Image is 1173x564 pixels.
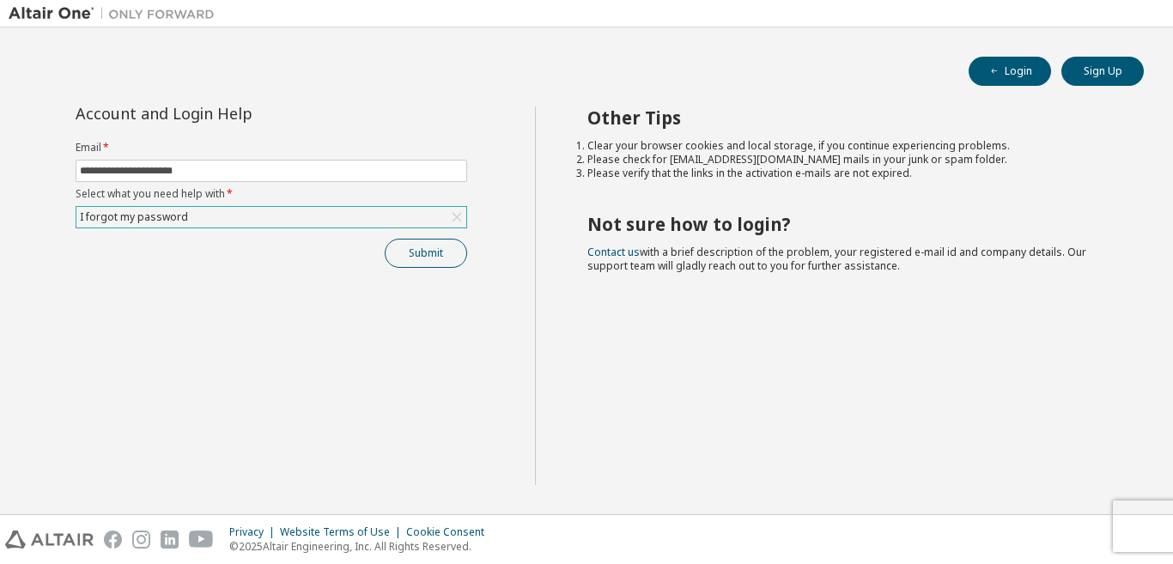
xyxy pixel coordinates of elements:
[587,167,1114,180] li: Please verify that the links in the activation e-mails are not expired.
[969,57,1051,86] button: Login
[189,531,214,549] img: youtube.svg
[76,106,389,120] div: Account and Login Help
[132,531,150,549] img: instagram.svg
[76,187,467,201] label: Select what you need help with
[229,539,495,554] p: © 2025 Altair Engineering, Inc. All Rights Reserved.
[76,141,467,155] label: Email
[161,531,179,549] img: linkedin.svg
[76,207,466,227] div: I forgot my password
[104,531,122,549] img: facebook.svg
[385,239,467,268] button: Submit
[587,245,640,259] a: Contact us
[587,245,1086,273] span: with a brief description of the problem, your registered e-mail id and company details. Our suppo...
[229,525,280,539] div: Privacy
[406,525,495,539] div: Cookie Consent
[587,139,1114,153] li: Clear your browser cookies and local storage, if you continue experiencing problems.
[587,153,1114,167] li: Please check for [EMAIL_ADDRESS][DOMAIN_NAME] mails in your junk or spam folder.
[280,525,406,539] div: Website Terms of Use
[77,208,191,227] div: I forgot my password
[587,106,1114,129] h2: Other Tips
[1061,57,1144,86] button: Sign Up
[5,531,94,549] img: altair_logo.svg
[587,213,1114,235] h2: Not sure how to login?
[9,5,223,22] img: Altair One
